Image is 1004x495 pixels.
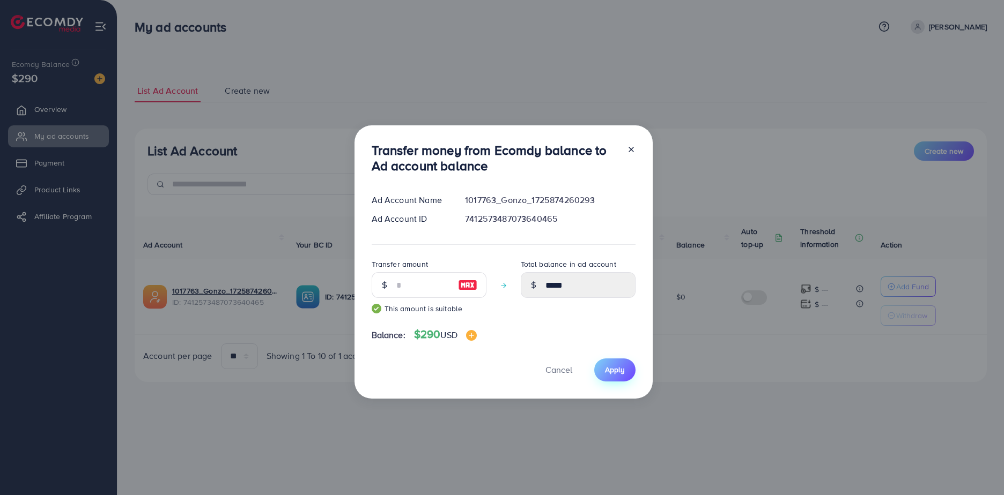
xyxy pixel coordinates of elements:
[372,303,486,314] small: This amount is suitable
[363,194,457,206] div: Ad Account Name
[372,304,381,313] img: guide
[521,259,616,269] label: Total balance in ad account
[545,364,572,376] span: Cancel
[456,213,644,225] div: 7412573487073640465
[440,329,457,341] span: USD
[532,358,586,381] button: Cancel
[594,358,636,381] button: Apply
[372,142,618,174] h3: Transfer money from Ecomdy balance to Ad account balance
[466,330,477,341] img: image
[372,259,428,269] label: Transfer amount
[372,329,405,341] span: Balance:
[414,328,477,341] h4: $290
[363,213,457,225] div: Ad Account ID
[958,447,996,487] iframe: Chat
[456,194,644,206] div: 1017763_Gonzo_1725874260293
[458,279,477,291] img: image
[605,364,625,375] span: Apply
